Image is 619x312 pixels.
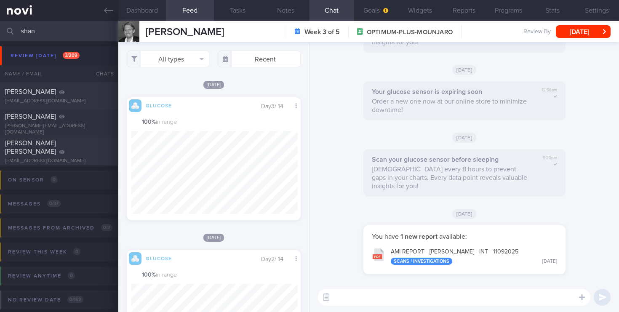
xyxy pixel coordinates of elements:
div: No review date [6,294,85,306]
span: [PERSON_NAME] [146,27,224,37]
p: [DEMOGRAPHIC_DATA] every 8 hours to prevent gaps in your charts. Every data point reveals valuabl... [372,165,531,190]
span: 3 / 209 [63,52,80,59]
span: 12:58am [542,88,557,93]
span: 0 [51,176,58,183]
strong: 100 % [142,119,156,125]
span: in range [142,119,177,126]
strong: Your glucose sensor is expiring soon [372,88,482,95]
div: [DATE] [542,259,557,265]
span: [DATE] [452,133,476,143]
strong: Week 3 of 5 [304,28,340,36]
div: Review [DATE] [8,50,82,61]
div: On sensor [6,174,60,186]
span: [DATE] [203,234,224,242]
div: Scans / Investigations [391,258,452,265]
button: [DATE] [556,25,611,38]
span: 9:20pm [543,155,557,161]
span: 0 [73,248,80,255]
div: [EMAIL_ADDRESS][DOMAIN_NAME] [5,158,113,164]
p: You have available: [372,232,557,241]
strong: 1 new report [399,233,439,240]
button: AMI REPORT - [PERSON_NAME] - INT - 11092025 Scans / Investigations [DATE] [368,243,561,269]
span: 0 [68,272,75,279]
span: 0 / 37 [47,200,61,207]
strong: Scan your glucose sensor before sleeping [372,156,499,163]
span: [PERSON_NAME] [PERSON_NAME] [5,140,56,155]
div: Messages from Archived [6,222,115,234]
button: All types [127,51,210,67]
div: AMI REPORT - [PERSON_NAME] - INT - 11092025 [391,248,557,265]
div: Review anytime [6,270,77,282]
div: [PERSON_NAME][EMAIL_ADDRESS][DOMAIN_NAME] [5,123,113,136]
div: Glucose [141,254,175,261]
span: [PERSON_NAME] [5,88,56,95]
span: in range [142,272,177,279]
span: Review By [523,28,551,36]
span: 0 / 162 [67,296,83,303]
div: Day 2 / 14 [261,255,290,264]
p: Order a new one now at our online store to minimize downtime! [372,97,530,114]
span: OPTIMUM-PLUS-MOUNJARO [367,28,453,37]
span: [DATE] [452,65,476,75]
strong: 100 % [142,272,156,278]
span: [DATE] [203,81,224,89]
div: Glucose [141,101,175,109]
span: [PERSON_NAME] [5,113,56,120]
div: Messages [6,198,63,210]
div: Review this week [6,246,83,258]
span: [DATE] [452,209,476,219]
div: [EMAIL_ADDRESS][DOMAIN_NAME] [5,98,113,104]
div: Day 3 / 14 [261,102,290,111]
div: Chats [85,65,118,82]
span: 0 / 2 [101,224,112,231]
